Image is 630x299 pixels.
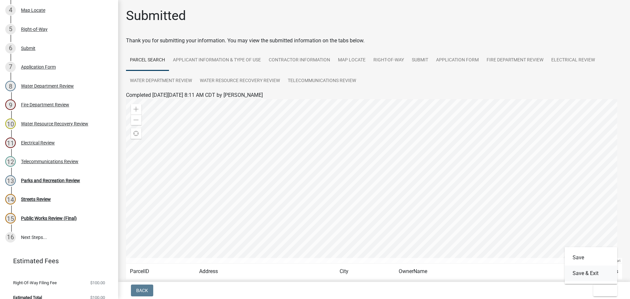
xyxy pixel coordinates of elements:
a: Application Form [432,50,483,71]
a: Estimated Fees [5,254,108,267]
div: 4 [5,5,16,15]
span: Right-Of-Way Filing Fee [13,281,57,285]
div: Zoom out [131,115,141,125]
div: Application Form [21,65,56,69]
div: Water Department Review [21,84,74,88]
div: Streets Review [21,197,51,202]
div: Electrical Review [21,140,55,145]
div: Telecommunications Review [21,159,78,164]
a: Esri [614,258,620,263]
h1: Submitted [126,8,186,24]
div: Public Works Review (Final) [21,216,77,221]
button: Exit [593,285,617,296]
div: Fire Department Review [21,102,69,107]
div: Zoom in [131,104,141,115]
td: ParcelID [126,264,195,280]
div: Map Locate [21,8,45,12]
a: Contractor Information [265,50,334,71]
span: Exit [598,288,608,293]
a: Telecommunications Review [284,71,360,92]
a: Submit [408,50,432,71]
button: Back [131,285,153,296]
div: Exit [565,247,617,284]
a: Right-of-Way [369,50,408,71]
a: Applicant Information & Type of Use [169,50,265,71]
div: Thank you for submitting your information. You may view the submitted information on the tabs below. [126,37,622,45]
div: 11 [5,138,16,148]
a: Map Locate [334,50,369,71]
div: 15 [5,213,16,224]
div: 8 [5,81,16,91]
div: 6 [5,43,16,53]
div: Right-of-Way [21,27,48,32]
div: 9 [5,99,16,110]
a: Water Department Review [126,71,196,92]
div: 13 [5,175,16,186]
div: 12 [5,156,16,167]
div: Find my location [131,128,141,139]
span: $100.00 [90,281,105,285]
div: 14 [5,194,16,204]
a: Water Resource Recovery Review [196,71,284,92]
div: 10 [5,118,16,129]
a: Parcel search [126,50,169,71]
button: Save & Exit [565,266,617,281]
a: Fire Department Review [483,50,547,71]
span: Back [136,288,148,293]
button: Save [565,250,617,266]
div: 5 [5,24,16,34]
td: Address [195,264,336,280]
div: Submit [21,46,35,51]
div: 7 [5,62,16,72]
a: Electrical Review [547,50,599,71]
div: Water Resource Recovery Review [21,121,88,126]
div: 16 [5,232,16,243]
td: OwnerName [395,264,586,280]
td: City [336,264,395,280]
span: Completed [DATE][DATE] 8:11 AM CDT by [PERSON_NAME] [126,92,263,98]
div: Parks and Recreation Review [21,178,80,183]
